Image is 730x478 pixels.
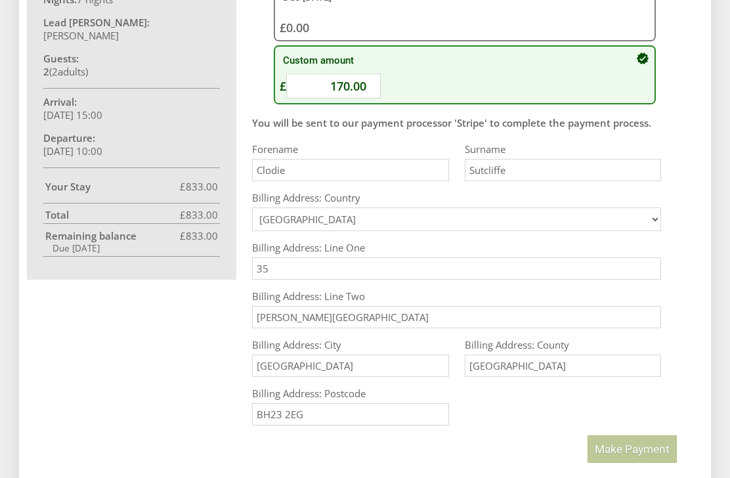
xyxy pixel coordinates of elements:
[588,435,677,463] button: Make Payment
[43,16,150,29] strong: Lead [PERSON_NAME]:
[180,180,218,193] span: £
[45,229,180,242] strong: Remaining balance
[43,52,79,65] strong: Guests:
[52,65,85,78] span: adult
[252,142,448,156] label: Forename
[252,355,448,377] input: e.g. Yeovil
[465,142,661,156] label: Surname
[81,65,85,78] span: s
[45,208,180,221] strong: Total
[186,229,218,242] span: 833.00
[595,443,670,456] span: Make Payment
[180,229,218,242] span: £
[186,180,218,193] span: 833.00
[52,65,58,78] span: 2
[465,338,661,351] label: Billing Address: County
[43,65,49,78] strong: 2
[252,387,448,400] label: Billing Address: Postcode
[252,191,661,204] label: Billing Address: Country
[43,242,220,254] div: Due [DATE]
[43,29,119,42] span: [PERSON_NAME]
[43,65,88,78] span: ( )
[252,159,448,181] input: Forename
[43,131,95,144] strong: Departure:
[274,45,656,104] button: Custom amount £
[252,403,448,425] input: e.g. BA22 8WA
[252,241,661,254] label: Billing Address: Line One
[45,180,180,193] strong: Your Stay
[43,95,220,121] p: [DATE] 15:00
[465,355,661,377] input: e.g. Somerset
[465,159,661,181] input: Surname
[252,116,651,129] strong: You will be sent to our payment processor 'Stripe' to complete the payment process.
[252,290,661,303] label: Billing Address: Line Two
[180,208,218,221] span: £
[43,95,77,108] strong: Arrival:
[186,208,218,221] span: 833.00
[252,306,661,328] input: e.g. Cloudy Apple Street
[43,131,220,158] p: [DATE] 10:00
[252,338,448,351] label: Billing Address: City
[252,257,661,280] input: e.g. Two Many House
